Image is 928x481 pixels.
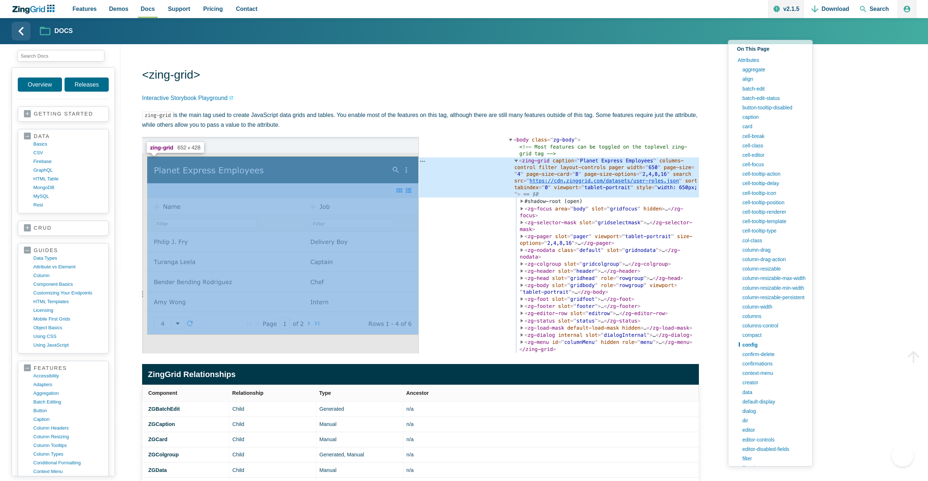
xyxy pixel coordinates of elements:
a: component basics [33,280,103,289]
a: editor-controls [739,435,807,444]
a: firebase [33,157,103,166]
a: column [33,271,103,280]
a: object basics [33,323,103,332]
a: MySQL [33,192,103,201]
a: HTML templates [33,297,103,306]
a: cell-tooltip-type [739,226,807,235]
a: config [739,340,807,350]
iframe: Toggle Customer Support [892,445,913,467]
td: Child [229,417,316,432]
td: Child [229,432,316,447]
a: CSV [33,149,103,157]
a: editor-disabled-fields [739,444,807,454]
td: Generated, Manual [316,447,403,463]
a: cell-break [739,131,807,141]
a: features [24,365,103,372]
a: customizing your endpoints [33,289,103,297]
span: Support [168,4,190,14]
td: Child [229,401,316,417]
a: aggregate [739,65,807,74]
a: cell-tooltip-delay [739,179,807,188]
a: column tooltips [33,441,103,450]
a: context-menu [739,368,807,378]
a: column-drag [739,245,807,255]
a: cell-class [739,141,807,150]
th: Type [316,385,403,401]
a: ZGCard [148,436,167,442]
a: creator [739,378,807,387]
span: Pricing [203,4,223,14]
caption: ZingGrid Relationships [142,364,699,385]
a: crud [24,225,103,232]
a: ZGColgroup [148,452,179,457]
a: Releases [65,78,109,92]
a: using JavaScript [33,341,103,350]
a: column-resizable [739,264,807,273]
a: batch-edit-status [739,93,807,103]
a: button-tooltip-disabled [739,103,807,112]
a: cell-focus [739,160,807,169]
td: Manual [316,432,403,447]
a: guides [24,247,103,254]
a: dialog [739,406,807,416]
a: column-resizable-max-width [739,273,807,283]
a: ZingChart Logo. Click to return to the homepage [12,5,58,14]
a: adapters [33,380,103,389]
a: accessibility [33,372,103,380]
a: columns [739,311,807,321]
h1: <zing-grid> [142,67,699,84]
a: column headers [33,424,103,432]
a: data [24,133,103,140]
a: data types [33,254,103,263]
a: confirmations [739,359,807,368]
a: ZGData [148,467,167,473]
a: columns-control [739,321,807,330]
a: MongoDB [33,183,103,192]
a: cell-tooltip-position [739,198,807,207]
strong: Docs [54,28,73,34]
a: cell-tooltip-icon [739,188,807,198]
a: rest [33,201,103,209]
a: Docs [40,25,73,38]
img: Image of the DOM relationship for the zing-grid web component tag [142,137,699,354]
th: Component [142,385,229,401]
a: ZGCaption [148,421,175,427]
th: Relationship [229,385,316,401]
a: filter [739,454,807,463]
a: column resizing [33,432,103,441]
code: zing-grid [142,111,173,120]
td: n/a [403,463,699,478]
a: cell-tooltip-renderer [739,207,807,217]
span: Docs [141,4,155,14]
a: column-drag-action [739,255,807,264]
a: Overview [18,78,62,92]
a: caption [739,112,807,122]
a: button [33,406,103,415]
a: editor [739,425,807,435]
a: Interactive Storybook Playground [142,93,233,103]
td: Child [229,463,316,478]
a: confirm-delete [739,350,807,359]
td: Generated [316,401,403,417]
td: n/a [403,432,699,447]
td: n/a [403,401,699,417]
td: Manual [316,463,403,478]
a: batch editing [33,398,103,406]
a: aggregation [33,389,103,398]
a: HTML table [33,175,103,183]
td: Child [229,447,316,463]
td: Manual [316,417,403,432]
span: Demos [109,4,128,14]
td: n/a [403,417,699,432]
a: card [739,122,807,131]
a: Attributes [734,55,807,65]
p: is the main tag used to create JavaScript data grids and tables. You enable most of the features ... [142,110,699,130]
span: Contact [236,4,258,14]
a: caption [33,415,103,424]
td: n/a [403,447,699,463]
a: getting started [24,110,103,118]
a: compact [739,330,807,340]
